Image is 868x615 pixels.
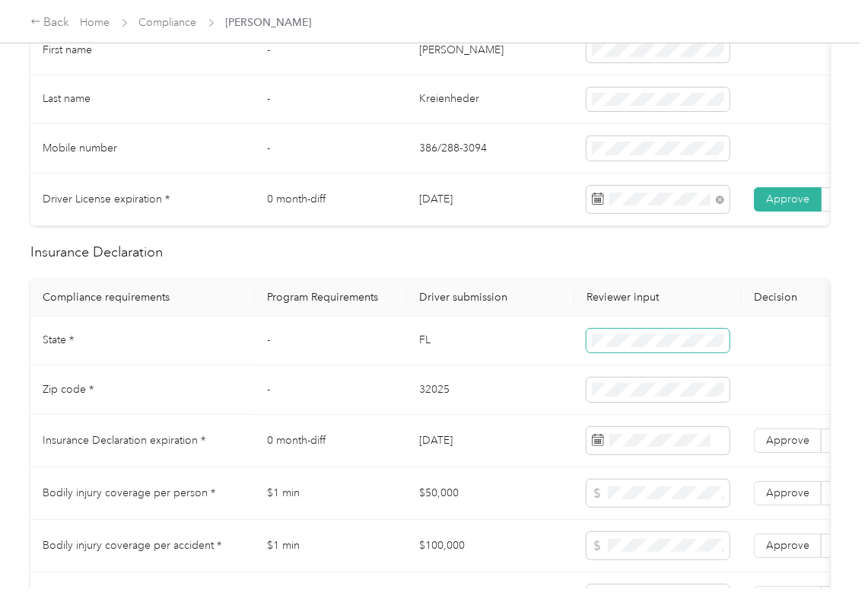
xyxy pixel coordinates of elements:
td: Zip code * [30,365,255,415]
td: State * [30,317,255,366]
td: Bodily injury coverage per accident * [30,520,255,572]
td: 386/288-3094 [407,124,574,174]
td: 0 month-diff [255,415,407,467]
td: - [255,365,407,415]
span: Zip code * [43,383,94,396]
th: Program Requirements [255,279,407,317]
span: Mobile number [43,142,117,155]
span: Approve [766,193,809,206]
td: - [255,317,407,366]
td: [PERSON_NAME] [407,26,574,75]
span: Approve [766,539,809,552]
td: $50,000 [407,467,574,520]
td: Bodily injury coverage per person * [30,467,255,520]
span: [PERSON_NAME] [226,14,312,30]
th: Driver submission [407,279,574,317]
span: Approve [766,486,809,499]
td: - [255,124,407,174]
td: Last name [30,75,255,125]
td: $1 min [255,520,407,572]
span: Last name [43,92,91,105]
span: Bodily injury coverage per person * [43,486,215,499]
td: $100,000 [407,520,574,572]
td: - [255,26,407,75]
h2: Insurance Declaration [30,242,830,263]
td: $1 min [255,467,407,520]
span: First name [43,43,92,56]
a: Home [81,16,110,29]
td: 32025 [407,365,574,415]
span: State * [43,333,74,346]
td: First name [30,26,255,75]
span: Driver License expiration * [43,193,170,206]
td: [DATE] [407,174,574,226]
td: Kreienheder [407,75,574,125]
td: - [255,75,407,125]
span: Bodily injury coverage per accident * [43,539,221,552]
span: Insurance Declaration expiration * [43,434,205,447]
iframe: Everlance-gr Chat Button Frame [783,530,868,615]
td: [DATE] [407,415,574,467]
td: FL [407,317,574,366]
th: Reviewer input [574,279,742,317]
th: Compliance requirements [30,279,255,317]
td: Driver License expiration * [30,174,255,226]
td: Insurance Declaration expiration * [30,415,255,467]
a: Compliance [139,16,197,29]
div: Back [30,14,70,32]
td: Mobile number [30,124,255,174]
td: 0 month-diff [255,174,407,226]
span: Approve [766,434,809,447]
